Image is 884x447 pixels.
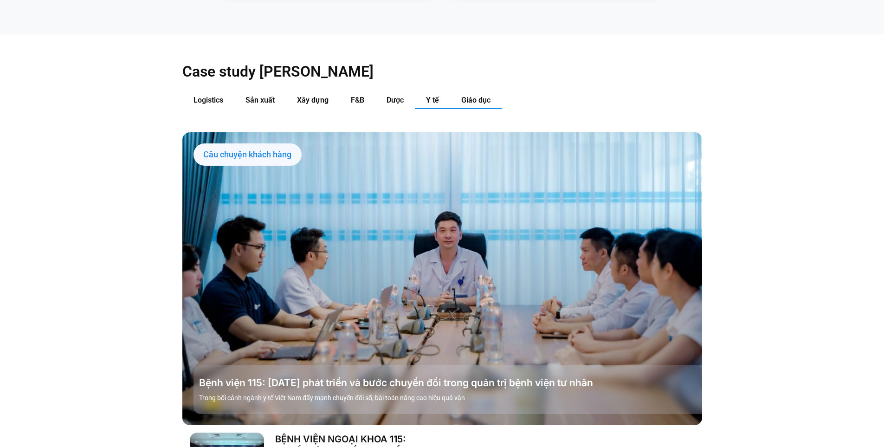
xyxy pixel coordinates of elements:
[426,96,439,104] span: Y tế
[194,96,223,104] span: Logistics
[461,96,490,104] span: Giáo dục
[199,376,708,389] a: Bệnh viện 115: [DATE] phát triển và bước chuyển đổi trong quản trị bệnh viện tư nhân
[199,393,708,403] p: Trong bối cảnh ngành y tế Việt Nam đẩy mạnh chuyển đổi số, bài toán nâng cao hiệu quả vận
[351,96,364,104] span: F&B
[182,62,702,81] h2: Case study [PERSON_NAME]
[194,143,302,166] div: Câu chuyện khách hàng
[297,96,329,104] span: Xây dựng
[387,96,404,104] span: Dược
[245,96,275,104] span: Sản xuất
